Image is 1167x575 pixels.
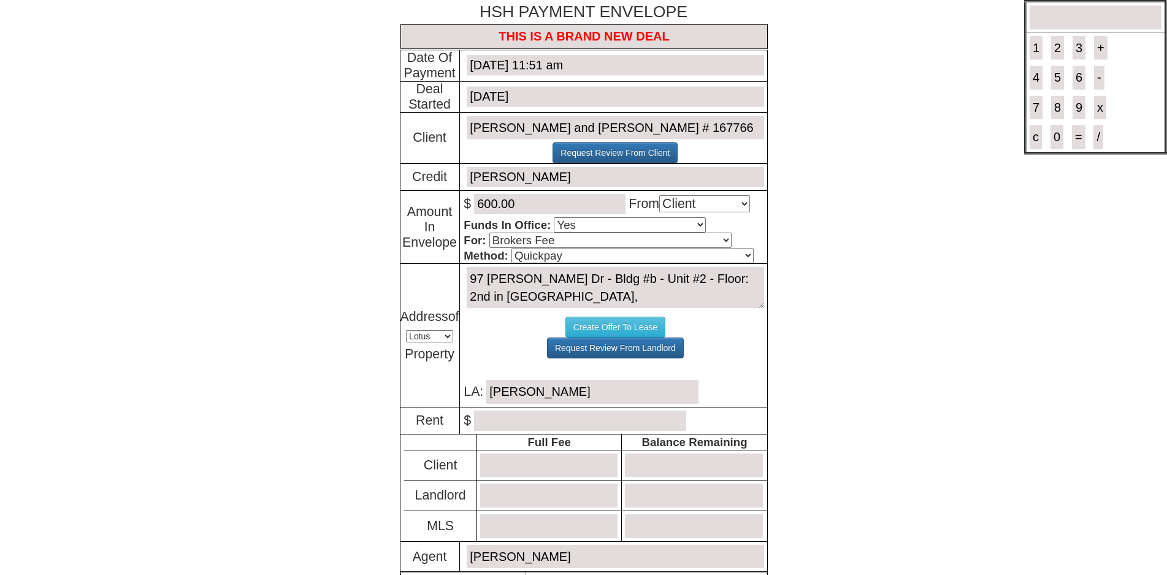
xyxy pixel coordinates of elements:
input: x [1094,96,1106,120]
input: Name & Client ID [467,116,763,140]
td: LA: [459,264,767,407]
span: From [471,196,750,211]
input: - [1094,66,1104,90]
span: Full Fee [527,436,571,449]
input: Scores / Not Ran/Etc [467,167,763,187]
input: 6 [1073,66,1085,90]
td: Landlord [404,480,476,511]
span: Deal Started [408,82,451,112]
span: For: [464,234,486,247]
input: 8 [1051,96,1064,120]
span: Balance Remaining [641,436,747,449]
input: 1 [1030,36,1043,60]
input: 2 [1051,36,1064,60]
td: of Property [400,264,459,407]
input: 7 [1030,96,1043,120]
input: c [1030,125,1042,149]
a: Request Review From Landlord [547,338,684,358]
span: $ [464,413,689,428]
td: Client [404,450,476,480]
input: 0 [1050,125,1063,149]
span: Client [413,130,446,145]
span: Date Of Payment [404,50,455,80]
span: Method: [464,249,508,262]
input: 5 [1051,66,1064,90]
input: Search Existing Deals By Client Name Or Property Address [400,24,768,49]
td: MLS [404,511,476,541]
a: Create Offer To Lease [565,317,665,338]
input: 3 [1073,36,1085,60]
input: + [1094,36,1108,60]
input: = [1072,125,1085,149]
a: Request Review From Client [553,142,678,163]
span: Address [400,309,448,324]
span: Amount In Envelope [402,204,457,250]
span: Credit [412,169,447,184]
span: $ [464,196,471,211]
input: 9 [1073,96,1085,120]
input: / [1093,125,1103,149]
span: Rent [416,413,443,428]
span: Funds In Office: [464,218,551,231]
input: 4 [1030,66,1043,90]
td: Agent [400,541,459,572]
